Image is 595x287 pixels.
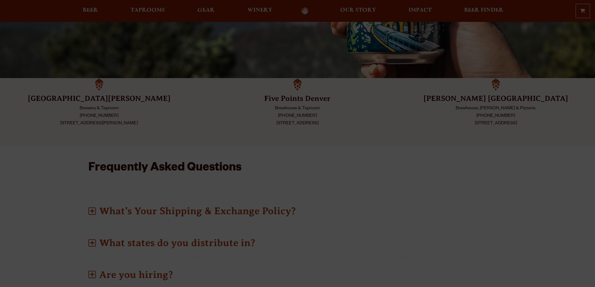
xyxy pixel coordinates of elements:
span: Beer [83,8,98,13]
h3: Five Points Denver [214,94,381,104]
span: Impact [409,8,432,13]
p: Are you hiring? [88,264,507,286]
p: What states do you distribute in? [88,232,507,254]
span: Taprooms [131,8,165,13]
h3: [PERSON_NAME] [GEOGRAPHIC_DATA] [412,94,579,104]
p: Brewhouse, [PERSON_NAME] & Pizzeria [PHONE_NUMBER] [STREET_ADDRESS] [412,105,579,127]
p: Brewhouse & Taproom [PHONE_NUMBER] [STREET_ADDRESS] [214,105,381,127]
a: Gear [193,7,219,15]
a: Winery [243,7,276,15]
a: Beer Finder [460,7,508,15]
span: Our Story [340,8,376,13]
p: What’s Your Shipping & Exchange Policy? [88,200,507,222]
a: Our Story [336,7,380,15]
p: Brewery & Taproom [PHONE_NUMBER] [STREET_ADDRESS][PERSON_NAME] [16,105,183,127]
h2: Frequently Asked Questions [88,162,418,176]
a: Odell Home [293,7,317,15]
a: Beer [79,7,102,15]
span: Beer Finder [464,8,503,13]
span: Winery [247,8,272,13]
a: Taprooms [126,7,169,15]
a: Impact [404,7,436,15]
span: Gear [197,8,215,13]
h3: [GEOGRAPHIC_DATA][PERSON_NAME] [16,94,183,104]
